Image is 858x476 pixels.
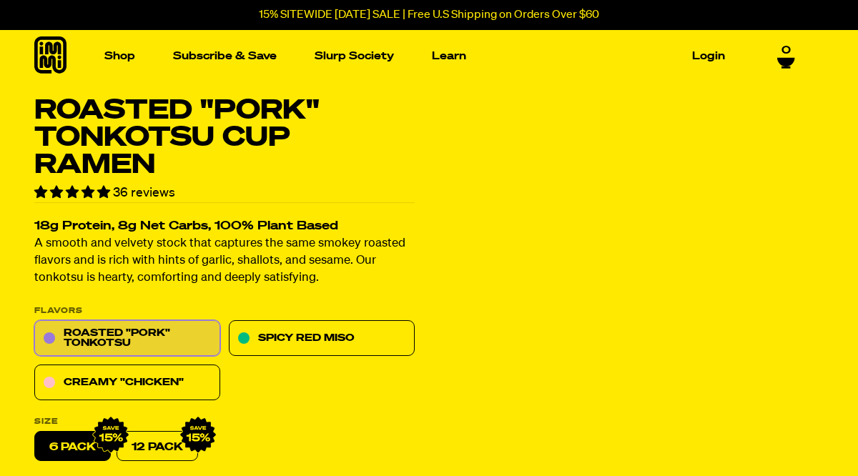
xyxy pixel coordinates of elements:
[426,45,472,67] a: Learn
[777,44,795,69] a: 0
[34,418,415,426] label: Size
[686,45,731,67] a: Login
[34,97,415,179] h1: Roasted "Pork" Tonkotsu Cup Ramen
[781,44,791,57] span: 0
[99,30,731,82] nav: Main navigation
[179,417,217,454] img: IMG_9632.png
[259,9,599,21] p: 15% SITEWIDE [DATE] SALE | Free U.S Shipping on Orders Over $60
[117,432,198,462] a: 12 Pack
[34,187,113,199] span: 4.75 stars
[34,365,220,401] a: Creamy "Chicken"
[229,321,415,357] a: Spicy Red Miso
[99,45,141,67] a: Shop
[34,321,220,357] a: Roasted "Pork" Tonkotsu
[34,432,111,462] label: 6 pack
[113,187,175,199] span: 36 reviews
[34,221,415,233] h2: 18g Protein, 8g Net Carbs, 100% Plant Based
[34,236,415,287] p: A smooth and velvety stock that captures the same smokey roasted flavors and is rich with hints o...
[34,307,415,315] p: Flavors
[167,45,282,67] a: Subscribe & Save
[309,45,400,67] a: Slurp Society
[92,417,129,454] img: IMG_9632.png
